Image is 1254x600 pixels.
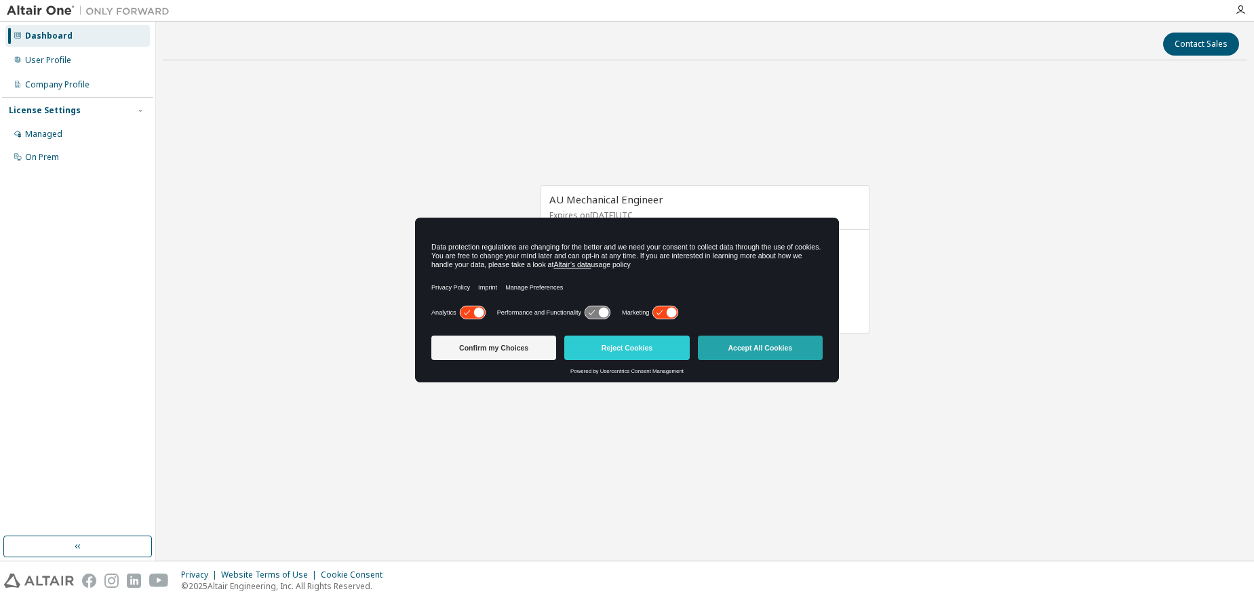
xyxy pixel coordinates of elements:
[149,574,169,588] img: youtube.svg
[25,55,71,66] div: User Profile
[104,574,119,588] img: instagram.svg
[25,31,73,41] div: Dashboard
[82,574,96,588] img: facebook.svg
[25,129,62,140] div: Managed
[181,580,391,592] p: © 2025 Altair Engineering, Inc. All Rights Reserved.
[221,569,321,580] div: Website Terms of Use
[7,4,176,18] img: Altair One
[321,569,391,580] div: Cookie Consent
[25,79,90,90] div: Company Profile
[4,574,74,588] img: altair_logo.svg
[9,105,81,116] div: License Settings
[549,193,663,206] span: AU Mechanical Engineer
[549,209,857,221] p: Expires on [DATE] UTC
[25,152,59,163] div: On Prem
[181,569,221,580] div: Privacy
[127,574,141,588] img: linkedin.svg
[1163,33,1239,56] button: Contact Sales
